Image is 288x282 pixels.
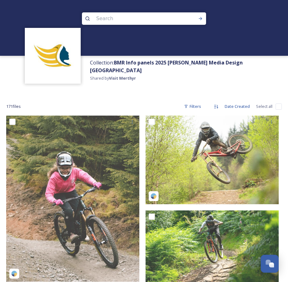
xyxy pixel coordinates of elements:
[146,116,279,204] img: bikepark_wales-3245818.jpg
[261,255,279,273] button: Open Chat
[90,59,243,74] span: Collection:
[109,75,136,81] strong: Visit Merthyr
[90,59,243,74] strong: BMR Info panels 2025 [PERSON_NAME] Media Design [GEOGRAPHIC_DATA]
[256,104,272,109] span: Select all
[93,12,178,25] input: Search
[181,100,204,112] div: Filters
[151,193,157,199] img: snapsea-logo.png
[90,75,136,81] span: Shared by
[6,116,139,282] img: bikepark_wales-3698208.jpg
[28,31,78,81] img: download.jpeg
[6,104,21,109] span: 171 file s
[222,100,253,112] div: Date Created
[11,271,17,277] img: snapsea-logo.png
